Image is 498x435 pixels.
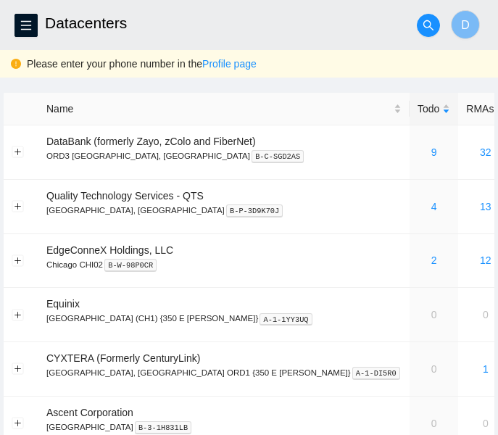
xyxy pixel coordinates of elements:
[461,16,470,34] span: D
[14,14,38,37] button: menu
[46,204,402,217] p: [GEOGRAPHIC_DATA], [GEOGRAPHIC_DATA]
[46,258,402,271] p: Chicago CHI02
[352,367,400,380] kbd: A-1-DI5R0
[483,363,489,375] a: 1
[431,418,437,429] a: 0
[417,14,440,37] button: search
[12,363,24,375] button: Expand row
[418,20,439,31] span: search
[12,201,24,212] button: Expand row
[252,150,304,163] kbd: B-C-SGD2AS
[431,201,437,212] a: 4
[46,136,256,147] span: DataBank (formerly Zayo, zColo and FiberNet)
[451,10,480,39] button: D
[480,146,491,158] a: 32
[431,363,437,375] a: 0
[46,420,402,434] p: [GEOGRAPHIC_DATA]
[480,254,491,266] a: 12
[27,56,487,72] div: Please enter your phone number in the
[480,201,491,212] a: 13
[431,254,437,266] a: 2
[483,309,489,320] a: 0
[202,58,257,70] a: Profile page
[46,190,204,202] span: Quality Technology Services - QTS
[46,149,402,162] p: ORD3 [GEOGRAPHIC_DATA], [GEOGRAPHIC_DATA]
[135,421,192,434] kbd: B-3-1H831LB
[46,312,402,325] p: [GEOGRAPHIC_DATA] (CH1) {350 E [PERSON_NAME]}
[46,298,80,310] span: Equinix
[483,418,489,429] a: 0
[260,313,312,326] kbd: A-1-1YY3UQ
[12,309,24,320] button: Expand row
[431,146,437,158] a: 9
[46,407,133,418] span: Ascent Corporation
[12,418,24,429] button: Expand row
[431,309,437,320] a: 0
[46,366,402,379] p: [GEOGRAPHIC_DATA], [GEOGRAPHIC_DATA] ORD1 {350 E [PERSON_NAME]}
[46,352,200,364] span: CYXTERA (Formerly CenturyLink)
[15,20,37,31] span: menu
[46,244,173,256] span: EdgeConneX Holdings, LLC
[12,146,24,158] button: Expand row
[12,254,24,266] button: Expand row
[104,259,157,272] kbd: B-W-98P0CR
[226,204,283,217] kbd: B-P-3D9K70J
[11,59,21,69] span: exclamation-circle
